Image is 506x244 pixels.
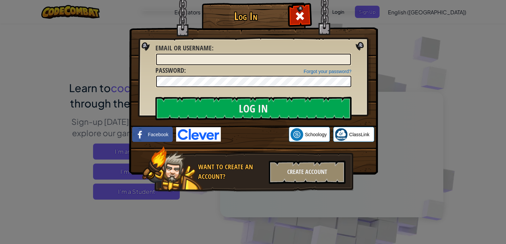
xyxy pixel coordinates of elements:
img: classlink-logo-small.png [335,128,348,141]
label: : [155,43,213,53]
label: : [155,66,186,75]
img: schoology.png [291,128,303,141]
iframe: Sign in with Google Button [221,127,289,142]
a: Forgot your password? [304,69,351,74]
span: Facebook [148,131,168,138]
input: Log In [155,97,352,120]
img: clever-logo-blue.png [176,127,221,142]
span: Password [155,66,184,75]
img: facebook_small.png [134,128,146,141]
div: Create Account [269,161,346,184]
div: Want to create an account? [198,162,265,181]
span: ClassLink [349,131,370,138]
span: Schoology [305,131,327,138]
span: Email or Username [155,43,212,52]
h1: Log In [203,10,289,22]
